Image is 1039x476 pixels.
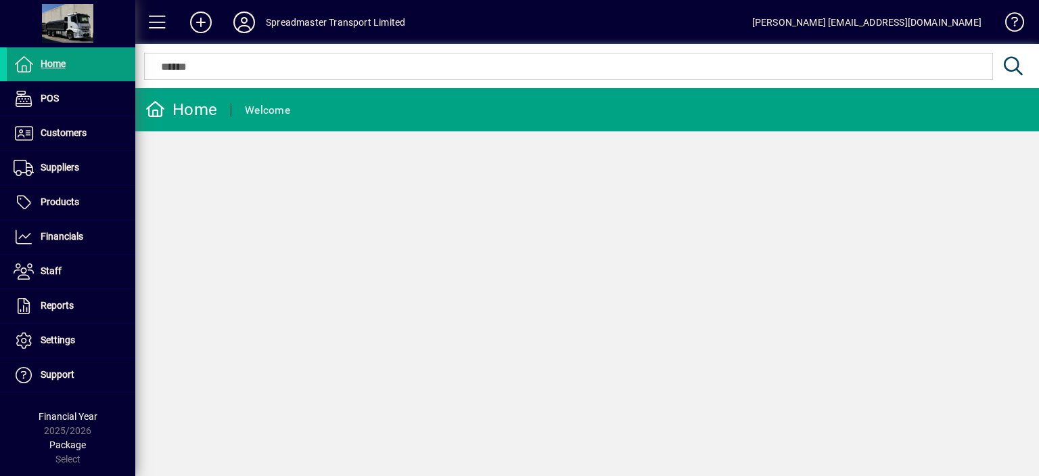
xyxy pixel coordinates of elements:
div: Home [145,99,217,121]
span: Financial Year [39,411,97,422]
a: Reports [7,289,135,323]
button: Add [179,10,223,35]
a: POS [7,82,135,116]
div: Welcome [245,100,290,121]
a: Products [7,186,135,219]
span: Suppliers [41,162,79,173]
span: Package [49,439,86,450]
div: Spreadmaster Transport Limited [266,12,405,33]
span: Support [41,369,74,380]
span: Financials [41,231,83,242]
a: Financials [7,220,135,254]
span: Home [41,58,66,69]
button: Profile [223,10,266,35]
a: Support [7,358,135,392]
span: Staff [41,265,62,276]
span: Customers [41,127,87,138]
div: [PERSON_NAME] [EMAIL_ADDRESS][DOMAIN_NAME] [752,12,982,33]
a: Staff [7,255,135,288]
span: POS [41,93,59,104]
span: Products [41,196,79,207]
a: Customers [7,116,135,150]
span: Settings [41,334,75,345]
a: Knowledge Base [995,3,1022,47]
a: Settings [7,324,135,358]
span: Reports [41,300,74,311]
a: Suppliers [7,151,135,185]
